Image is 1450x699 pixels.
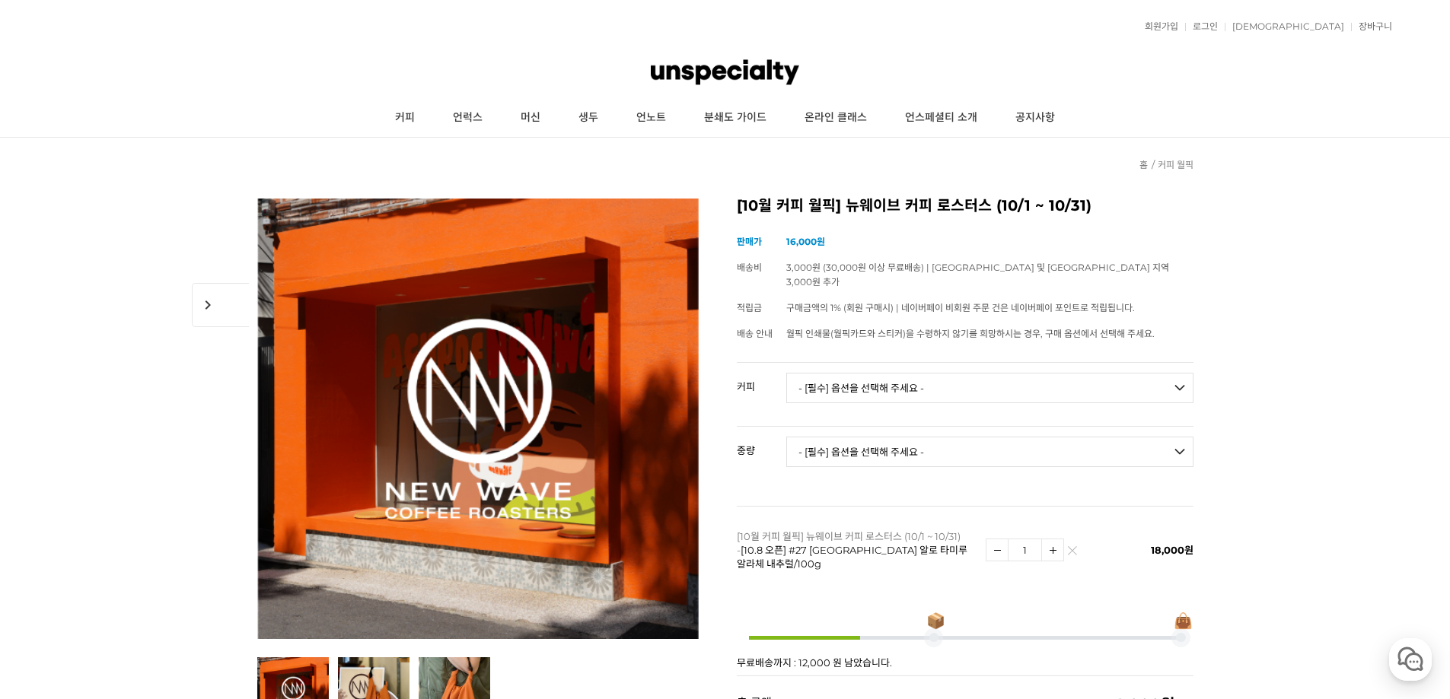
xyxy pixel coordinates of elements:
span: 홈 [48,505,57,517]
img: 언스페셜티 몰 [651,49,798,95]
th: 중량 [737,427,786,462]
a: 생두 [559,99,617,137]
span: 📦 [926,613,945,628]
span: 대화 [139,506,158,518]
span: 👜 [1174,613,1193,628]
span: 3,000원 (30,000원 이상 무료배송) | [GEOGRAPHIC_DATA] 및 [GEOGRAPHIC_DATA] 지역 3,000원 추가 [786,262,1169,288]
span: [10.8 오픈] #27 [GEOGRAPHIC_DATA] 알로 타미루 알라체 내추럴/100g [737,544,967,570]
span: 판매가 [737,236,762,247]
p: [10월 커피 월픽] 뉴웨이브 커피 로스터스 (10/1 ~ 10/31) - [737,529,978,570]
span: 배송 안내 [737,328,773,339]
img: [10월 커피 월픽] 뉴웨이브 커피 로스터스 (10/1 ~ 10/31) [257,199,699,639]
a: 커피 월픽 [1158,159,1193,170]
span: chevron_right [192,283,249,327]
strong: 16,000원 [786,236,825,247]
span: 설정 [235,505,253,517]
img: 수량감소 [986,539,1008,561]
a: 언스페셜티 소개 [886,99,996,137]
span: 구매금액의 1% (회원 구매시) | 네이버페이 비회원 주문 건은 네이버페이 포인트로 적립됩니다. [786,302,1135,313]
span: 18,000원 [1151,544,1193,556]
img: 삭제 [1068,550,1076,558]
a: 홈 [5,482,100,520]
a: 공지사항 [996,99,1074,137]
span: 배송비 [737,262,762,273]
th: 커피 [737,363,786,398]
h2: [10월 커피 월픽] 뉴웨이브 커피 로스터스 (10/1 ~ 10/31) [737,199,1193,214]
a: 회원가입 [1137,22,1178,31]
a: 커피 [376,99,434,137]
span: 월픽 인쇄물(월픽카드와 스티커)을 수령하지 않기를 희망하시는 경우, 구매 옵션에서 선택해 주세요. [786,328,1155,339]
a: 대화 [100,482,196,520]
a: [DEMOGRAPHIC_DATA] [1225,22,1344,31]
a: 장바구니 [1351,22,1392,31]
p: 무료배송까지 : 12,000 원 남았습니다. [737,658,1193,668]
a: 언럭스 [434,99,502,137]
span: 적립금 [737,302,762,313]
a: 언노트 [617,99,685,137]
a: 로그인 [1185,22,1218,31]
a: 홈 [1139,159,1148,170]
a: 설정 [196,482,292,520]
a: 분쇄도 가이드 [685,99,786,137]
a: 머신 [502,99,559,137]
a: 온라인 클래스 [786,99,886,137]
img: 수량증가 [1042,539,1063,561]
